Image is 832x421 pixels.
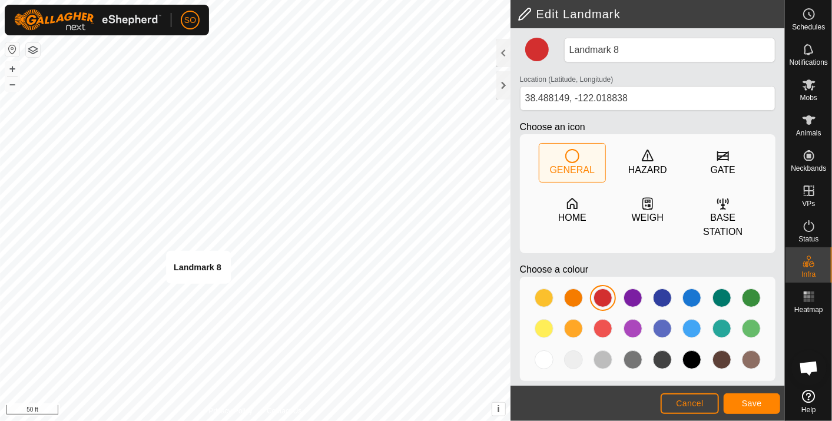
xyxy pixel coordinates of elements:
span: Animals [796,130,821,137]
button: Save [724,393,780,414]
span: Infra [801,271,816,278]
div: HOME [558,211,586,225]
p: Choose a colour [520,263,775,277]
h2: Edit Landmark [518,7,785,21]
span: VPs [802,200,815,207]
button: – [5,77,19,91]
span: Neckbands [791,165,826,172]
span: Cancel [676,399,704,408]
div: Landmark 8 [174,260,221,274]
span: Heatmap [794,306,823,313]
p: Choose an icon [520,120,775,134]
a: Help [785,385,832,418]
img: Gallagher Logo [14,9,161,31]
span: Help [801,406,816,413]
span: Status [798,236,818,243]
span: Notifications [790,59,828,66]
div: Open chat [791,350,827,386]
span: i [497,404,499,414]
button: i [492,403,505,416]
div: WEIGH [632,211,664,225]
div: GENERAL [550,163,595,177]
button: + [5,62,19,76]
a: Privacy Policy [208,406,253,416]
div: HAZARD [628,163,667,177]
span: Mobs [800,94,817,101]
div: BASE STATION [690,211,756,239]
label: Location (Latitude, Longitude) [520,74,614,85]
button: Cancel [661,393,719,414]
span: SO [184,14,196,26]
span: Schedules [792,24,825,31]
a: Contact Us [267,406,301,416]
button: Reset Map [5,42,19,57]
div: GATE [711,163,735,177]
span: Save [742,399,762,408]
button: Map Layers [26,43,40,57]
